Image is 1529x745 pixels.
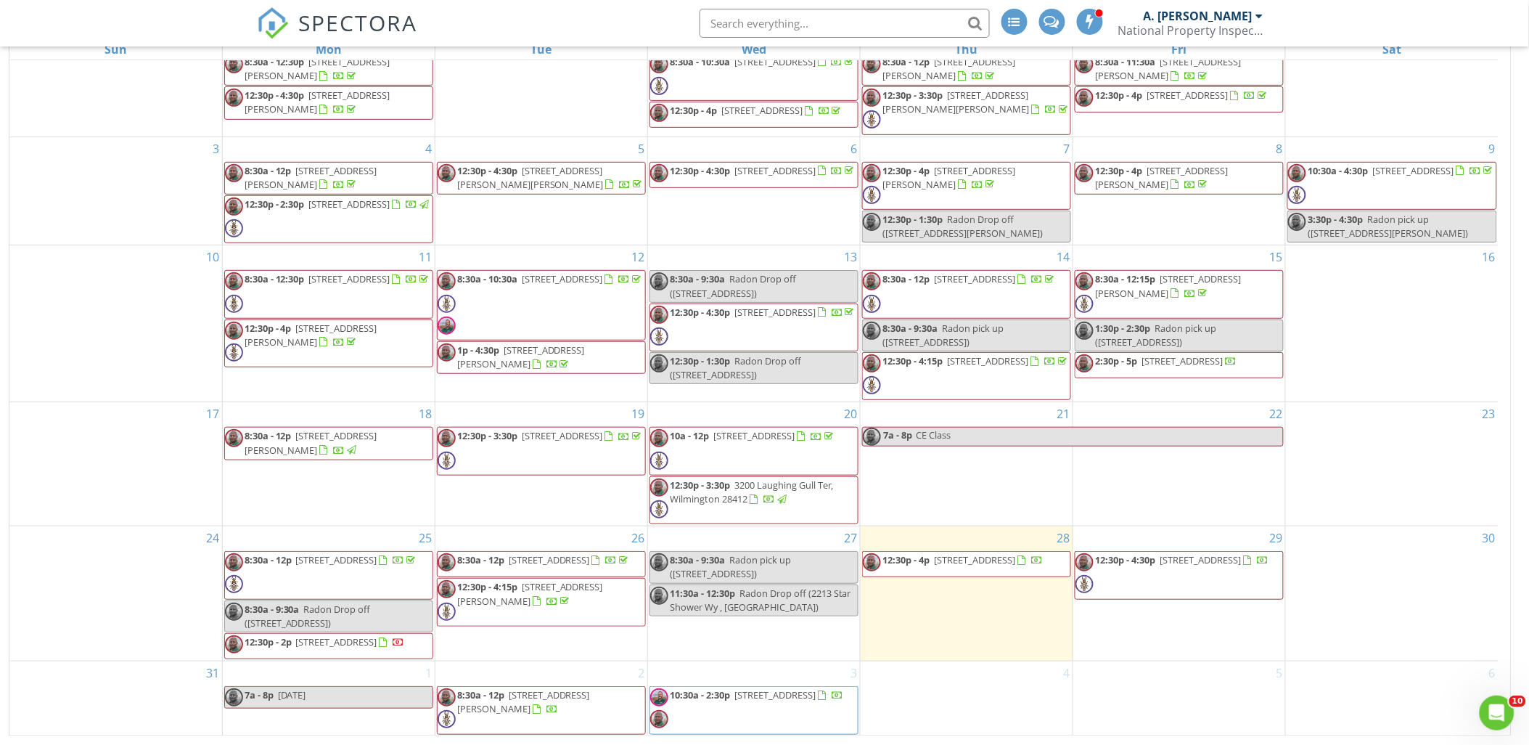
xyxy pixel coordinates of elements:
a: 12:30p - 4p [STREET_ADDRESS] [862,551,1071,577]
td: Go to August 27, 2025 [647,526,860,661]
img: screenshot_20230829_at_2.32.44_pm.png [438,580,456,598]
td: Go to July 29, 2025 [435,28,647,137]
span: 8:30a - 10:30a [457,272,517,285]
a: 10:30a - 4:30p [STREET_ADDRESS] [1308,164,1495,177]
span: [STREET_ADDRESS][PERSON_NAME] [457,580,603,607]
td: Go to August 22, 2025 [1073,402,1286,526]
img: termitevectorillustration88588236.jpg [1075,295,1094,313]
img: screenshot_20230829_at_2.32.44_pm.png [1288,164,1306,182]
a: 2:30p - 5p [STREET_ADDRESS] [1075,352,1284,378]
img: termitevectorillustration88588236.jpg [863,186,881,204]
img: termitevectorillustration88588236.jpg [863,376,881,394]
td: Go to August 28, 2025 [861,526,1073,661]
td: Go to August 23, 2025 [1286,402,1499,526]
a: 12:30p - 4:30p [STREET_ADDRESS] [670,306,857,319]
span: 1:30p - 2:30p [1095,322,1150,335]
a: 8:30a - 11:30a [STREET_ADDRESS][PERSON_NAME] [1075,53,1284,86]
a: 12:30p - 2:30p [STREET_ADDRESS] [245,198,432,211]
img: screenshot_20230829_at_2.32.44_pm.png [863,164,881,182]
a: 8:30a - 12:15p [STREET_ADDRESS][PERSON_NAME] [1075,270,1284,318]
span: 12:30p - 4p [882,164,930,177]
a: 10:30a - 4:30p [STREET_ADDRESS] [1287,162,1497,210]
a: Go to August 3, 2025 [210,137,222,160]
span: 8:30a - 12p [882,272,930,285]
a: Go to August 20, 2025 [841,402,860,426]
td: Go to August 2, 2025 [1286,28,1499,137]
td: Go to August 15, 2025 [1073,245,1286,402]
a: 12:30p - 4p [STREET_ADDRESS][PERSON_NAME] [1075,162,1284,195]
a: Go to August 29, 2025 [1266,526,1285,550]
a: 8:30a - 11:30a [STREET_ADDRESS][PERSON_NAME] [1095,55,1241,82]
a: 12:30p - 3:30p [STREET_ADDRESS][PERSON_NAME][PERSON_NAME] [862,86,1071,134]
img: screenshot_20230829_at_2.32.44_pm.png [225,553,243,571]
span: 12:30p - 4p [245,322,292,335]
span: 12:30p - 4:30p [1095,553,1155,566]
span: 3:30p - 4:30p [1308,213,1363,226]
a: Wednesday [739,39,769,60]
a: Go to August 28, 2025 [1054,526,1073,550]
span: [STREET_ADDRESS][PERSON_NAME] [1095,55,1241,82]
a: 12:30p - 4:30p [STREET_ADDRESS] [1095,553,1268,566]
img: termitevectorillustration88588236.jpg [650,500,668,518]
span: 8:30a - 12p [245,553,292,566]
td: Go to August 19, 2025 [435,402,647,526]
a: Go to August 19, 2025 [628,402,647,426]
span: [STREET_ADDRESS][PERSON_NAME][PERSON_NAME] [882,89,1029,115]
a: Go to August 4, 2025 [422,137,435,160]
img: screenshot_20230829_at_2.32.44_pm.png [225,55,243,73]
span: [STREET_ADDRESS] [522,272,603,285]
img: screenshot_20230829_at_2.32.44_pm.png [1075,322,1094,340]
td: Go to August 26, 2025 [435,526,647,661]
img: screenshot_20230829_at_2.32.44_pm.png [863,322,881,340]
span: [STREET_ADDRESS] [1160,553,1241,566]
span: [STREET_ADDRESS] [296,553,377,566]
span: [STREET_ADDRESS][PERSON_NAME] [245,89,390,115]
a: Go to August 12, 2025 [628,245,647,269]
span: 2:30p - 5p [1095,354,1137,367]
a: 1p - 4:30p [STREET_ADDRESS][PERSON_NAME] [457,343,585,370]
span: [STREET_ADDRESS] [1372,164,1454,177]
span: 12:30p - 4p [882,553,930,566]
img: dave_fox.jpg [438,317,456,335]
td: Go to August 9, 2025 [1286,137,1499,245]
td: Go to August 7, 2025 [861,137,1073,245]
img: screenshot_20230829_at_2.32.44_pm.png [650,479,668,497]
a: Go to August 21, 2025 [1054,402,1073,426]
a: 8:30a - 10:30a [STREET_ADDRESS] [670,55,857,68]
img: termitevectorillustration88588236.jpg [438,452,456,470]
span: Radon pick up ([STREET_ADDRESS][PERSON_NAME]) [1308,213,1468,240]
td: Go to September 2, 2025 [435,661,647,736]
a: 12:30p - 2:30p [STREET_ADDRESS] [224,195,433,243]
span: [STREET_ADDRESS] [934,553,1015,566]
span: [STREET_ADDRESS][PERSON_NAME] [245,322,377,349]
a: Go to August 9, 2025 [1486,137,1499,160]
a: 12:30p - 4p [STREET_ADDRESS][PERSON_NAME] [224,319,433,367]
a: 12:30p - 4p [STREET_ADDRESS][PERSON_NAME] [882,164,1015,191]
span: 1p - 4:30p [457,343,499,357]
a: 8:30a - 12p [STREET_ADDRESS] [245,553,419,566]
span: CE Class [916,428,951,441]
img: screenshot_20230829_at_2.32.44_pm.png [225,164,243,182]
div: National Property Inspections [1118,23,1263,38]
a: 8:30a - 12p [STREET_ADDRESS][PERSON_NAME] [224,162,433,195]
td: Go to August 14, 2025 [861,245,1073,402]
span: [STREET_ADDRESS] [934,272,1015,285]
span: Radon pick up ([STREET_ADDRESS]) [882,322,1004,349]
a: 12:30p - 4:15p [STREET_ADDRESS][PERSON_NAME] [457,580,603,607]
span: 7a - 8p [882,428,913,446]
a: 12:30p - 4p [STREET_ADDRESS] [882,553,1043,566]
img: termitevectorillustration88588236.jpg [650,327,668,346]
span: [STREET_ADDRESS] [522,429,603,442]
td: Go to August 12, 2025 [435,245,647,402]
span: 8:30a - 12p [245,164,292,177]
span: 12:30p - 3:30p [457,429,517,442]
span: [STREET_ADDRESS][PERSON_NAME] [245,429,377,456]
img: screenshot_20230829_at_2.32.44_pm.png [650,587,668,605]
img: screenshot_20230829_at_2.32.44_pm.png [650,164,668,182]
img: screenshot_20230829_at_2.32.44_pm.png [863,272,881,290]
span: 12:30p - 1:30p [882,213,943,226]
img: screenshot_20230829_at_2.32.44_pm.png [863,354,881,372]
span: 12:30p - 4:15p [457,580,517,593]
a: 12:30p - 3:30p [STREET_ADDRESS] [457,429,644,442]
td: Go to July 30, 2025 [647,28,860,137]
